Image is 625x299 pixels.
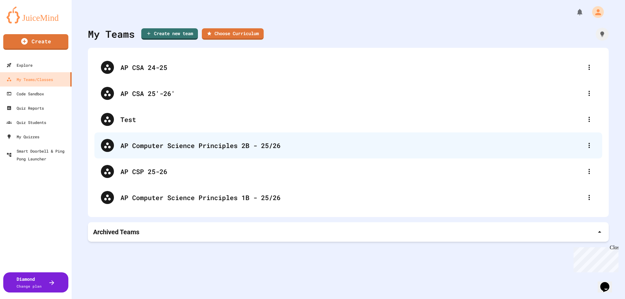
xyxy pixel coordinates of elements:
div: AP CSA 25'-26' [94,80,602,106]
div: Diamond [17,276,42,289]
div: My Notifications [564,7,585,18]
div: AP Computer Science Principles 2B - 25/26 [94,132,602,158]
div: Chat with us now!Close [3,3,45,41]
div: Code Sandbox [7,90,44,98]
div: AP CSA 24-25 [120,62,583,72]
div: Smart Doorbell & Ping Pong Launcher [7,147,69,163]
div: Quiz Reports [7,104,44,112]
div: How it works [596,28,609,41]
div: AP CSA 25'-26' [120,88,583,98]
iframe: chat widget [598,273,618,292]
span: Change plan [17,284,42,289]
div: AP Computer Science Principles 1B - 25/26 [120,193,583,202]
div: AP CSP 25-26 [120,167,583,176]
a: Choose Curriculum [202,28,264,40]
div: AP CSP 25-26 [94,158,602,184]
div: My Quizzes [7,133,39,141]
div: My Account [585,5,605,20]
div: My Teams/Classes [7,75,53,83]
button: DiamondChange plan [3,272,68,292]
div: AP Computer Science Principles 2B - 25/26 [120,141,583,150]
a: Create [3,34,68,50]
p: Archived Teams [93,227,139,237]
img: logo-orange.svg [7,7,65,23]
iframe: chat widget [571,245,618,272]
div: AP CSA 24-25 [94,54,602,80]
div: Quiz Students [7,118,46,126]
div: AP Computer Science Principles 1B - 25/26 [94,184,602,211]
div: My Teams [88,27,135,41]
div: Explore [7,61,33,69]
div: Test [120,115,583,124]
a: Create new team [141,28,198,40]
div: Test [94,106,602,132]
